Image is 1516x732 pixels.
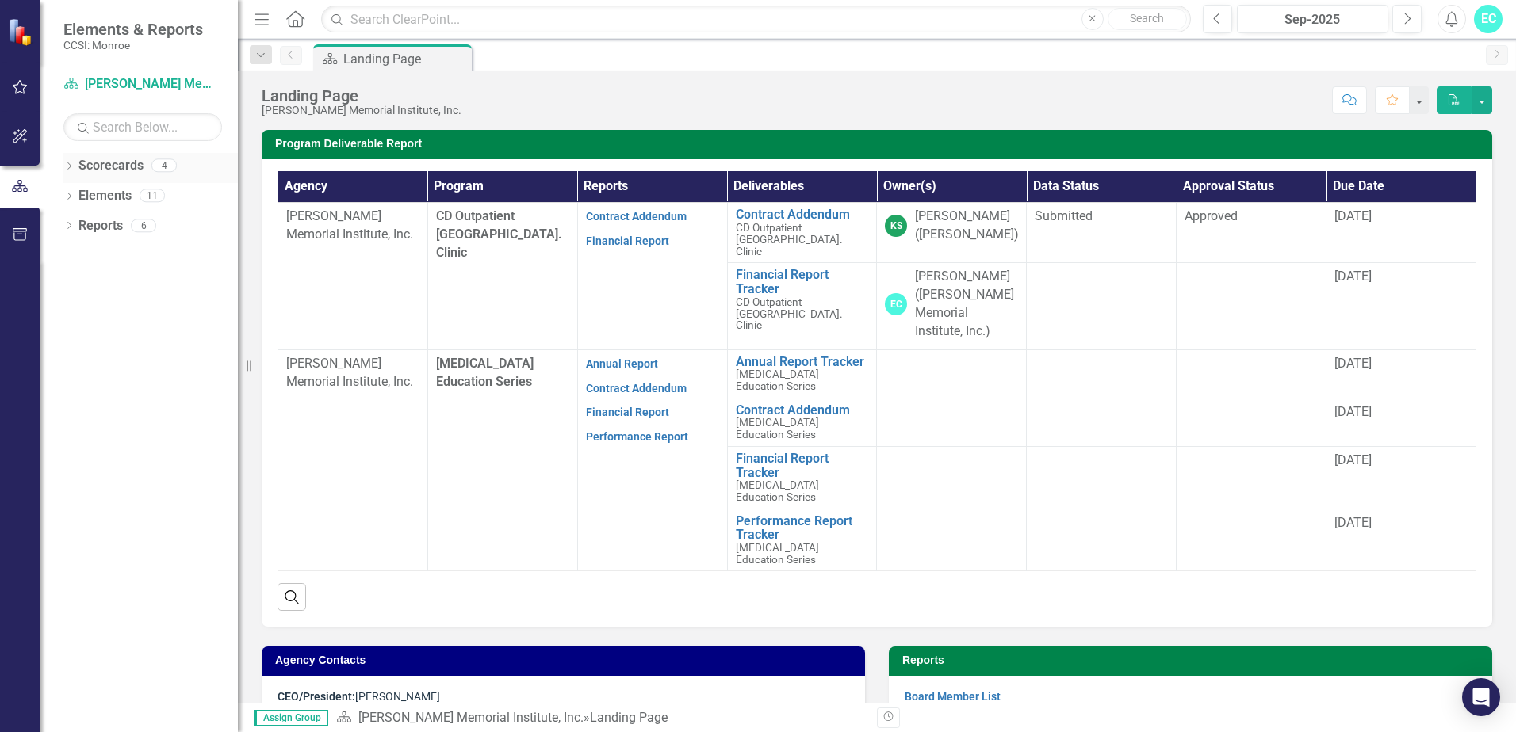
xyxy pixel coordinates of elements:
[358,710,584,725] a: [PERSON_NAME] Memorial Institute, Inc.
[736,403,869,417] a: Contract Addendum
[321,6,1191,33] input: Search ClearPoint...
[278,690,355,703] strong: CEO/President:
[736,514,869,542] a: Performance Report Tracker
[78,187,132,205] a: Elements
[885,293,907,315] div: EC
[1334,452,1372,467] span: [DATE]
[286,208,419,244] p: [PERSON_NAME] Memorial Institute, Inc.
[1177,509,1326,571] td: Double-Click to Edit
[436,208,562,260] span: CD Outpatient [GEOGRAPHIC_DATA]. Clinic
[1027,447,1177,509] td: Double-Click to Edit
[885,215,907,237] div: KS
[262,105,461,116] div: [PERSON_NAME] Memorial Institute, Inc.
[1027,349,1177,398] td: Double-Click to Edit
[63,20,203,39] span: Elements & Reports
[275,138,1484,150] h3: Program Deliverable Report
[1027,398,1177,446] td: Double-Click to Edit
[63,75,222,93] a: [PERSON_NAME] Memorial Institute, Inc.
[586,210,687,223] a: Contract Addendum
[1334,515,1372,530] span: [DATE]
[63,39,203,51] small: CCSI: Monroe
[586,382,687,395] a: Contract Addendum
[736,368,819,392] span: [MEDICAL_DATA] Education Series
[736,221,843,257] span: CD Outpatient [GEOGRAPHIC_DATA]. Clinic
[915,268,1018,340] div: [PERSON_NAME] ([PERSON_NAME] Memorial Institute, Inc.)
[727,398,877,446] td: Double-Click to Edit Right Click for Context Menu
[1334,208,1372,223] span: [DATE]
[1027,509,1177,571] td: Double-Click to Edit
[736,541,819,566] span: [MEDICAL_DATA] Education Series
[63,113,222,141] input: Search Below...
[586,406,669,418] a: Financial Report
[1130,12,1164,25] span: Search
[78,157,144,175] a: Scorecards
[8,18,36,46] img: ClearPoint Strategy
[727,203,877,263] td: Double-Click to Edit Right Click for Context Menu
[1242,10,1383,29] div: Sep-2025
[586,357,658,370] a: Annual Report
[905,690,1001,703] a: Board Member List
[336,709,865,727] div: »
[1027,263,1177,349] td: Double-Click to Edit
[1474,5,1503,33] button: EC
[915,208,1019,244] div: [PERSON_NAME] ([PERSON_NAME])
[436,356,534,389] span: [MEDICAL_DATA] Education Series
[736,295,843,332] span: CD Outpatient [GEOGRAPHIC_DATA]. Clinic
[590,710,668,725] div: Landing Page
[1462,678,1500,716] div: Open Intercom Messenger
[1177,203,1326,263] td: Double-Click to Edit
[254,710,328,726] span: Assign Group
[275,654,857,666] h3: Agency Contacts
[736,355,869,369] a: Annual Report Tracker
[586,430,688,443] a: Performance Report
[902,654,1484,666] h3: Reports
[1334,356,1372,371] span: [DATE]
[78,217,123,235] a: Reports
[727,263,877,349] td: Double-Click to Edit Right Click for Context Menu
[736,478,819,503] span: [MEDICAL_DATA] Education Series
[1177,398,1326,446] td: Double-Click to Edit
[286,355,419,391] p: [PERSON_NAME] Memorial Institute, Inc.
[131,219,156,232] div: 6
[140,189,165,203] div: 11
[1027,203,1177,263] td: Double-Click to Edit
[727,509,877,571] td: Double-Click to Edit Right Click for Context Menu
[736,416,819,440] span: [MEDICAL_DATA] Education Series
[262,87,461,105] div: Landing Page
[278,690,440,703] span: [PERSON_NAME]
[1334,269,1372,284] span: [DATE]
[736,208,869,222] a: Contract Addendum
[1237,5,1388,33] button: Sep-2025
[1177,263,1326,349] td: Double-Click to Edit
[586,234,669,247] a: Financial Report
[151,159,177,173] div: 4
[1177,447,1326,509] td: Double-Click to Edit
[343,49,468,69] div: Landing Page
[1035,208,1093,223] span: Submitted
[727,447,877,509] td: Double-Click to Edit Right Click for Context Menu
[1185,208,1238,223] span: Approved
[736,452,869,479] a: Financial Report Tracker
[727,349,877,398] td: Double-Click to Edit Right Click for Context Menu
[1177,349,1326,398] td: Double-Click to Edit
[736,268,869,295] a: Financial Report Tracker
[1108,8,1187,30] button: Search
[1334,404,1372,419] span: [DATE]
